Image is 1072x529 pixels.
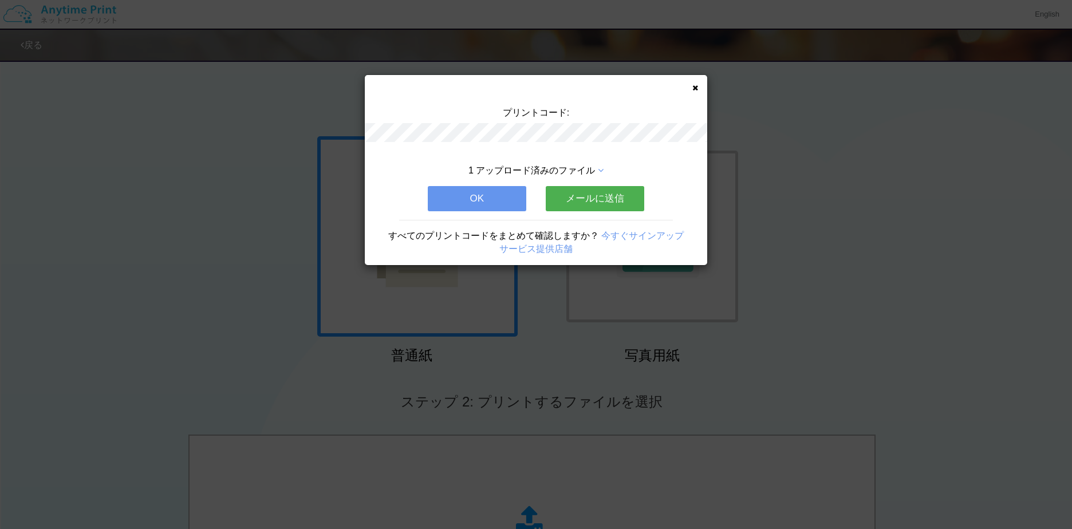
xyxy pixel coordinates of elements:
[499,244,573,254] a: サービス提供店舗
[546,186,644,211] button: メールに送信
[428,186,526,211] button: OK
[601,231,684,240] a: 今すぐサインアップ
[468,165,595,175] span: 1 アップロード済みのファイル
[503,108,569,117] span: プリントコード:
[388,231,599,240] span: すべてのプリントコードをまとめて確認しますか？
